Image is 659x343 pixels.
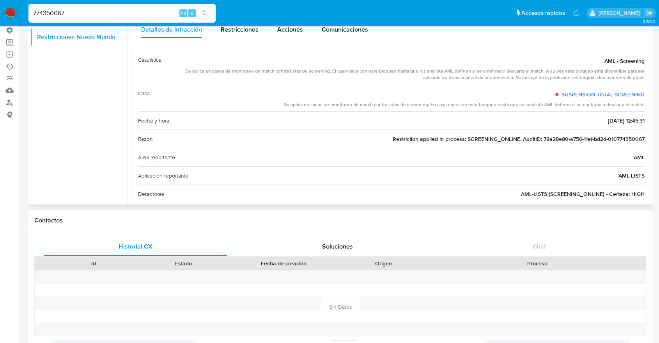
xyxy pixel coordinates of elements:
[144,259,223,267] div: Estado
[344,259,423,267] div: Origen
[434,259,641,267] div: Proceso
[119,242,152,251] span: Historial CX
[180,9,186,17] span: Alt
[34,217,647,224] h1: Contactos
[191,9,193,17] span: s
[521,9,565,17] span: Accesos rápidos
[573,10,579,16] a: Notificaciones
[598,9,642,17] p: juan.tosini@mercadolibre.com
[642,18,655,25] span: 3.160.0
[322,242,353,251] span: Soluciones
[54,259,133,267] div: Id
[30,28,128,46] button: Restricciones Nuevo Mundo
[533,242,546,251] span: Chat
[645,9,653,17] a: Salir
[197,8,213,19] button: search-icon
[28,8,216,18] input: Buscar usuario o caso...
[234,259,333,267] div: Fecha de creación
